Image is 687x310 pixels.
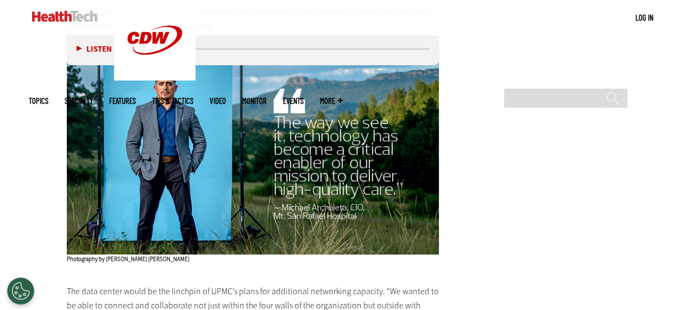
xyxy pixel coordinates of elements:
[635,13,653,22] a: Log in
[32,11,98,22] img: Home
[242,97,267,105] a: MonITor
[7,277,34,305] div: Cookies Settings
[283,97,304,105] a: Events
[114,72,196,83] a: CDW
[210,97,226,105] a: Video
[67,41,439,255] img: Michael Archuleta Quote
[152,97,193,105] a: Tips & Tactics
[635,12,653,23] div: User menu
[320,97,343,105] span: More
[67,255,190,263] strong: Photography by [PERSON_NAME] [PERSON_NAME]
[29,97,48,105] span: Topics
[65,97,93,105] span: Specialty
[7,277,34,305] button: Open Preferences
[109,97,136,105] a: Features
